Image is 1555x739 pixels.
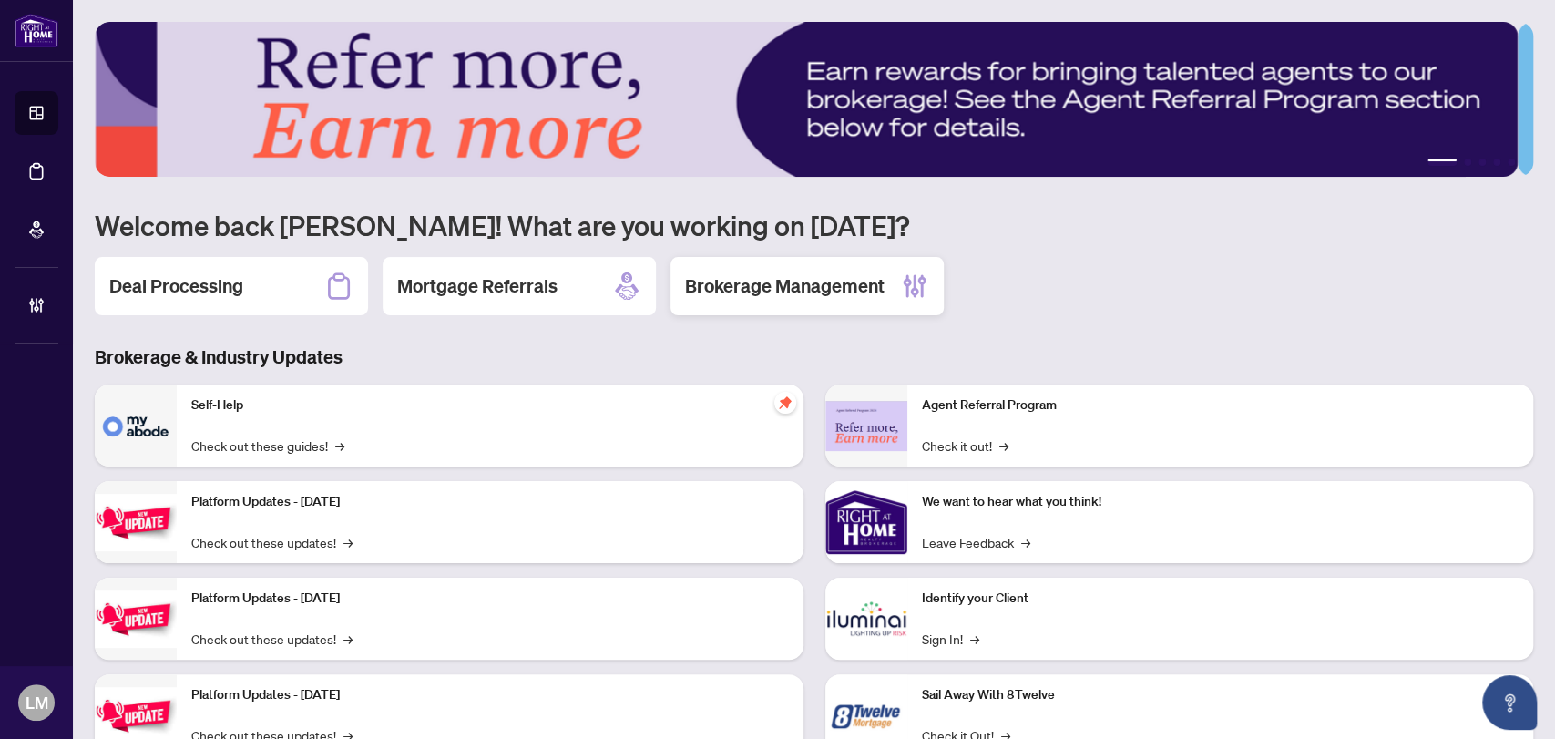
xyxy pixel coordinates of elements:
h3: Brokerage & Industry Updates [95,344,1533,370]
img: Platform Updates - July 21, 2025 [95,494,177,551]
img: logo [15,14,58,47]
p: Sail Away With 8Twelve [922,685,1519,705]
span: → [343,532,353,552]
h1: Welcome back [PERSON_NAME]! What are you working on [DATE]? [95,208,1533,242]
img: Agent Referral Program [825,401,907,451]
p: We want to hear what you think! [922,492,1519,512]
img: We want to hear what you think! [825,481,907,563]
a: Sign In!→ [922,629,979,649]
p: Identify your Client [922,589,1519,609]
span: → [335,436,344,456]
button: 5 [1508,159,1515,166]
button: 1 [1427,159,1457,166]
p: Agent Referral Program [922,395,1519,416]
span: pushpin [774,392,796,414]
img: Platform Updates - July 8, 2025 [95,590,177,648]
h2: Mortgage Referrals [397,273,558,299]
a: Check out these updates!→ [191,532,353,552]
button: 2 [1464,159,1471,166]
a: Leave Feedback→ [922,532,1030,552]
span: → [343,629,353,649]
p: Platform Updates - [DATE] [191,492,789,512]
img: Self-Help [95,385,177,467]
span: → [999,436,1008,456]
img: Slide 0 [95,22,1518,177]
p: Platform Updates - [DATE] [191,685,789,705]
p: Platform Updates - [DATE] [191,589,789,609]
button: 4 [1493,159,1500,166]
a: Check out these guides!→ [191,436,344,456]
a: Check it out!→ [922,436,1008,456]
span: → [1021,532,1030,552]
h2: Brokerage Management [685,273,885,299]
button: Open asap [1482,675,1537,730]
span: → [970,629,979,649]
span: LM [26,690,48,715]
p: Self-Help [191,395,789,416]
img: Identify your Client [825,578,907,660]
a: Check out these updates!→ [191,629,353,649]
button: 3 [1478,159,1486,166]
h2: Deal Processing [109,273,243,299]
